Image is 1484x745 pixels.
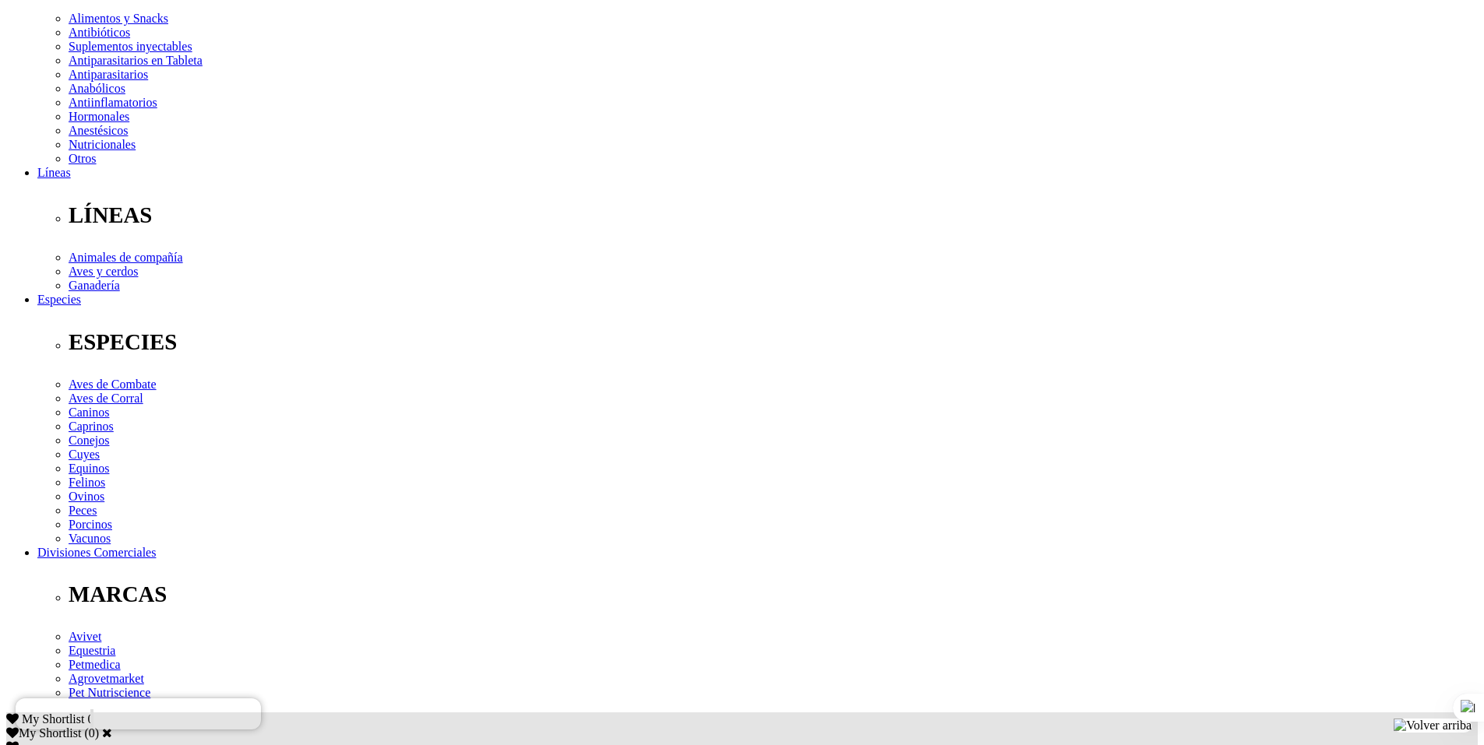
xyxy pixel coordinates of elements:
[69,279,120,292] a: Ganadería
[69,658,121,671] a: Petmedica
[69,26,130,39] a: Antibióticos
[6,726,81,740] label: My Shortlist
[69,490,104,503] a: Ovinos
[69,68,148,81] a: Antiparasitarios
[69,96,157,109] a: Antiinflamatorios
[69,378,157,391] a: Aves de Combate
[69,672,144,685] a: Agrovetmarket
[69,202,1478,228] p: LÍNEAS
[69,448,100,461] a: Cuyes
[102,726,112,739] a: Cerrar
[69,582,1478,607] p: MARCAS
[37,293,81,306] a: Especies
[69,251,183,264] a: Animales de compañía
[69,406,109,419] a: Caninos
[69,644,115,657] a: Equestria
[69,462,109,475] a: Equinos
[69,420,114,433] a: Caprinos
[1394,719,1472,733] img: Volver arriba
[69,12,168,25] a: Alimentos y Snacks
[69,138,136,151] a: Nutricionales
[69,82,125,95] a: Anabólicos
[69,476,105,489] a: Felinos
[69,329,1478,355] p: ESPECIES
[84,726,99,740] span: ( )
[69,124,128,137] a: Anestésicos
[69,532,111,545] a: Vacunos
[69,504,97,517] a: Peces
[69,518,112,531] a: Porcinos
[69,110,129,123] a: Hormonales
[37,166,71,179] a: Líneas
[37,546,156,559] a: Divisiones Comerciales
[69,392,143,405] a: Aves de Corral
[69,686,150,699] a: Pet Nutriscience
[69,265,138,278] a: Aves y cerdos
[69,54,203,67] a: Antiparasitarios en Tableta
[69,40,192,53] a: Suplementos inyectables
[89,726,95,740] label: 0
[16,698,261,729] iframe: Brevo live chat
[69,630,101,643] a: Avivet
[69,434,109,447] a: Conejos
[69,152,97,165] a: Otros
